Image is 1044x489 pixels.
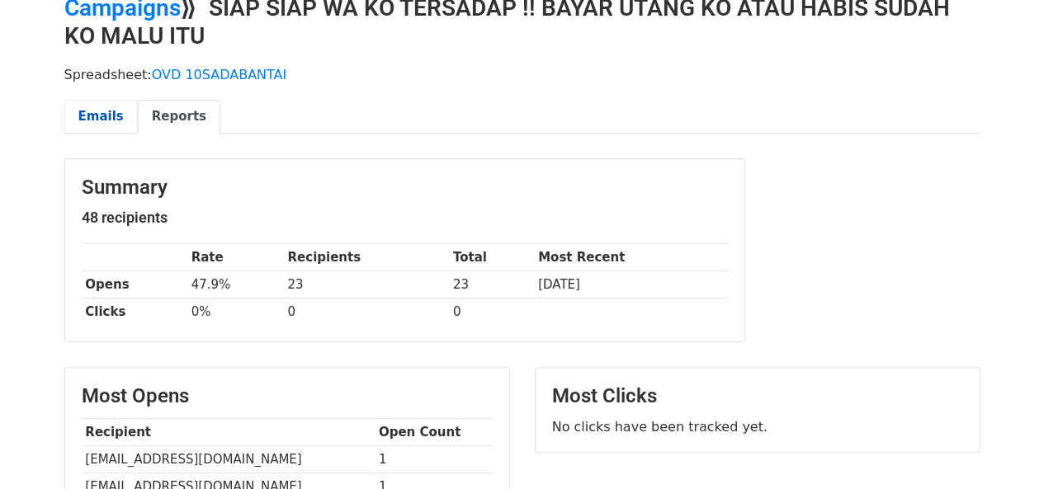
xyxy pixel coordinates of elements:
[284,299,449,326] td: 0
[449,271,534,299] td: 23
[138,100,220,134] a: Reports
[449,299,534,326] td: 0
[552,418,963,435] p: No clicks have been tracked yet.
[152,67,287,82] a: OVD 10SADABANTAI
[64,66,980,83] p: Spreadsheet:
[82,419,375,446] th: Recipient
[284,244,449,271] th: Recipients
[375,446,493,473] td: 1
[82,176,728,200] h3: Summary
[82,271,187,299] th: Opens
[82,209,728,227] h5: 48 recipients
[82,446,375,473] td: [EMAIL_ADDRESS][DOMAIN_NAME]
[64,100,138,134] a: Emails
[187,244,284,271] th: Rate
[534,271,727,299] td: [DATE]
[82,384,493,408] h3: Most Opens
[375,419,493,446] th: Open Count
[961,410,1044,489] iframe: Chat Widget
[449,244,534,271] th: Total
[534,244,727,271] th: Most Recent
[187,271,284,299] td: 47.9%
[187,299,284,326] td: 0%
[284,271,449,299] td: 23
[82,299,187,326] th: Clicks
[552,384,963,408] h3: Most Clicks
